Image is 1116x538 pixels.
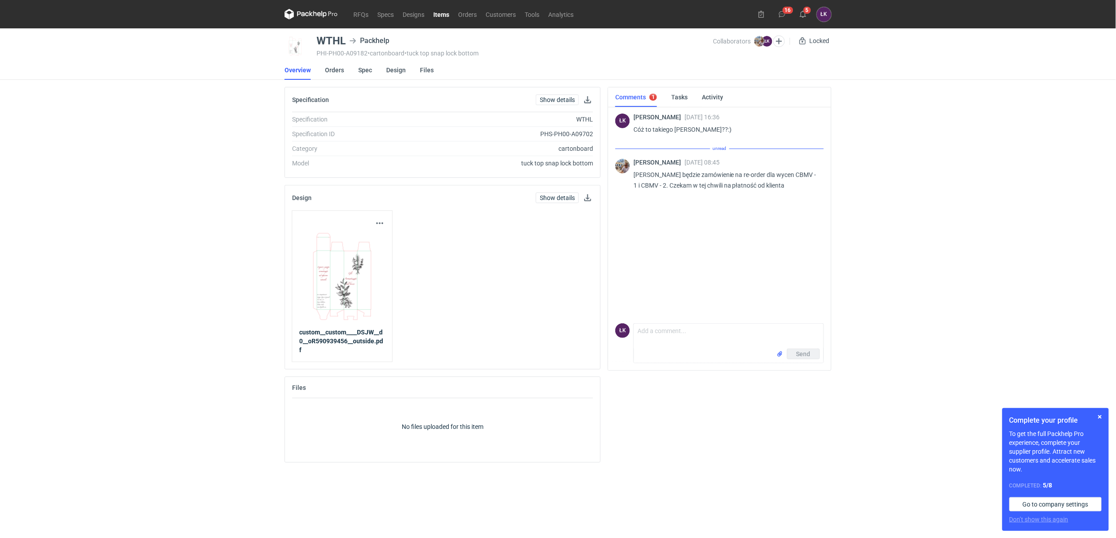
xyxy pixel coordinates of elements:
span: Send [796,351,811,357]
button: 16 [775,7,789,21]
span: Collaborators [713,38,751,45]
button: Send [787,349,820,359]
figcaption: ŁK [762,36,772,47]
a: Show details [536,94,579,105]
h1: Complete your profile [1009,415,1102,426]
a: Activity [702,87,723,107]
a: RFQs [349,9,373,20]
a: Specs [373,9,398,20]
div: Completed: [1009,481,1102,490]
strong: custom__custom____DSJW__d0__oR590939456__outside.pdf [300,329,384,354]
a: Designs [398,9,429,20]
span: [PERSON_NAME] [633,159,685,166]
a: Items [429,9,454,20]
img: T8S6FCdaRno6w8bHezhc.jpg [300,232,385,321]
button: Don’t show this again [1009,515,1069,524]
span: • cartonboard [368,50,404,57]
button: Edit collaborators [773,35,785,47]
div: Łukasz Kowalski [817,7,831,22]
a: Customers [481,9,520,20]
a: Files [420,60,434,80]
span: unread [710,144,729,153]
a: Tasks [671,87,688,107]
div: WTHL [317,35,346,46]
a: Tools [520,9,544,20]
h2: Design [292,194,312,201]
p: Cóż to takiego [PERSON_NAME]??:) [633,124,817,135]
a: Analytics [544,9,578,20]
div: Specification [292,115,412,124]
div: Łukasz Kowalski [615,114,630,128]
div: 1 [652,94,655,100]
p: [PERSON_NAME] będzie zamówienie na re-order dla wycen CBMV - 1 i CBMV - 2. Czekam w tej chwili na... [633,169,817,191]
span: [DATE] 16:36 [685,114,720,121]
a: Orders [454,9,481,20]
a: Spec [358,60,372,80]
span: • tuck top snap lock bottom [404,50,479,57]
button: Skip for now [1095,412,1105,422]
div: cartonboard [412,144,593,153]
a: Comments1 [615,87,657,107]
div: PHS-PH00-A09702 [412,130,593,138]
a: Design [386,60,406,80]
div: tuck top snap lock bottom [412,159,593,168]
button: Actions [375,218,385,229]
button: Download specification [582,94,593,105]
a: Orders [325,60,344,80]
div: Specification ID [292,130,412,138]
a: Show details [536,192,579,203]
div: Locked [797,35,831,46]
figcaption: ŁK [615,114,630,128]
figcaption: ŁK [615,323,630,338]
div: WTHL [412,115,593,124]
p: No files uploaded for this item [402,422,483,431]
div: PHI-PH00-A09182 [317,50,713,57]
span: [PERSON_NAME] [633,114,685,121]
a: custom__custom____DSJW__d0__oR590939456__outside.pdf [300,328,385,355]
button: ŁK [817,7,831,22]
h2: Specification [292,96,329,103]
img: Michał Palasek [615,159,630,173]
div: Category [292,144,412,153]
div: Packhelp [349,35,389,46]
span: [DATE] 08:45 [685,159,720,166]
button: 5 [796,7,810,21]
img: Michał Palasek [754,36,765,47]
a: Overview [285,60,311,80]
a: Download design [582,192,593,203]
h2: Files [292,384,306,391]
a: Go to company settings [1009,497,1102,511]
svg: Packhelp Pro [285,9,338,20]
p: To get the full Packhelp Pro experience, complete your supplier profile. Attract new customers an... [1009,429,1102,474]
strong: 5 / 8 [1043,482,1053,489]
div: Model [292,159,412,168]
div: Łukasz Kowalski [615,323,630,338]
